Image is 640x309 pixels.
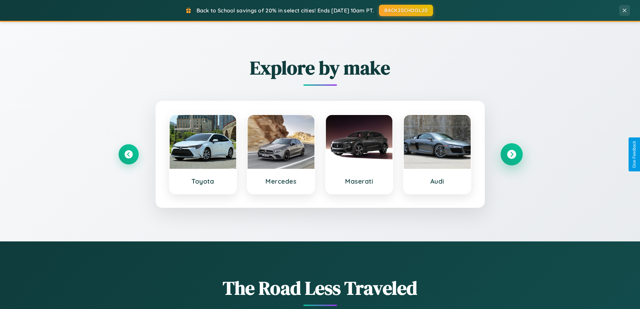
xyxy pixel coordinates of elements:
[176,177,230,185] h3: Toyota
[632,141,637,168] div: Give Feedback
[119,55,522,81] h2: Explore by make
[379,5,433,16] button: BACK2SCHOOL20
[254,177,308,185] h3: Mercedes
[197,7,374,14] span: Back to School savings of 20% in select cities! Ends [DATE] 10am PT.
[333,177,386,185] h3: Maserati
[119,275,522,301] h1: The Road Less Traveled
[411,177,464,185] h3: Audi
